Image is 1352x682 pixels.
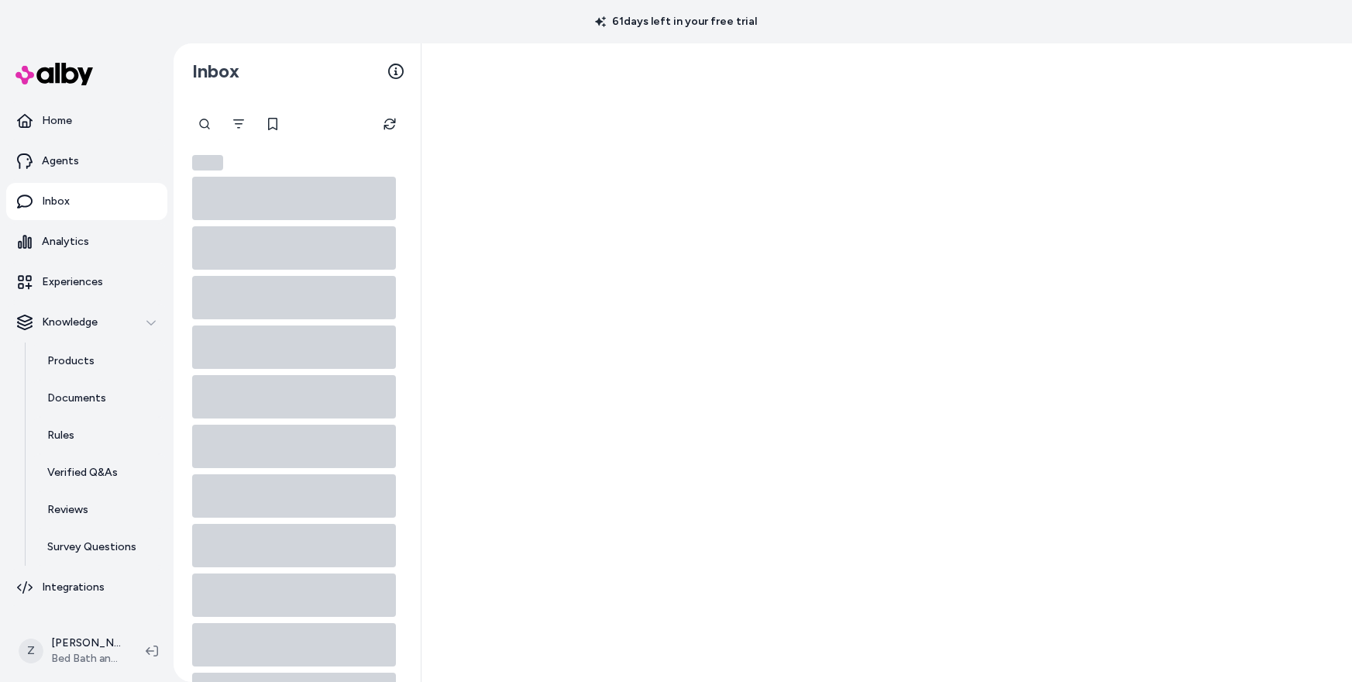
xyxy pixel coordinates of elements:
[374,108,405,139] button: Refresh
[32,380,167,417] a: Documents
[51,651,121,666] span: Bed Bath and Beyond
[223,108,254,139] button: Filter
[32,454,167,491] a: Verified Q&As
[32,343,167,380] a: Products
[42,274,103,290] p: Experiences
[15,63,93,85] img: alby Logo
[586,14,766,29] p: 61 days left in your free trial
[42,580,105,595] p: Integrations
[47,391,106,406] p: Documents
[6,263,167,301] a: Experiences
[6,143,167,180] a: Agents
[47,353,95,369] p: Products
[6,569,167,606] a: Integrations
[42,113,72,129] p: Home
[9,626,133,676] button: Z[PERSON_NAME]Bed Bath and Beyond
[192,60,239,83] h2: Inbox
[47,465,118,480] p: Verified Q&As
[6,183,167,220] a: Inbox
[19,639,43,663] span: Z
[32,417,167,454] a: Rules
[47,539,136,555] p: Survey Questions
[42,315,98,330] p: Knowledge
[32,491,167,529] a: Reviews
[32,529,167,566] a: Survey Questions
[51,635,121,651] p: [PERSON_NAME]
[6,102,167,139] a: Home
[42,194,70,209] p: Inbox
[42,234,89,250] p: Analytics
[47,502,88,518] p: Reviews
[42,153,79,169] p: Agents
[6,304,167,341] button: Knowledge
[47,428,74,443] p: Rules
[6,223,167,260] a: Analytics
